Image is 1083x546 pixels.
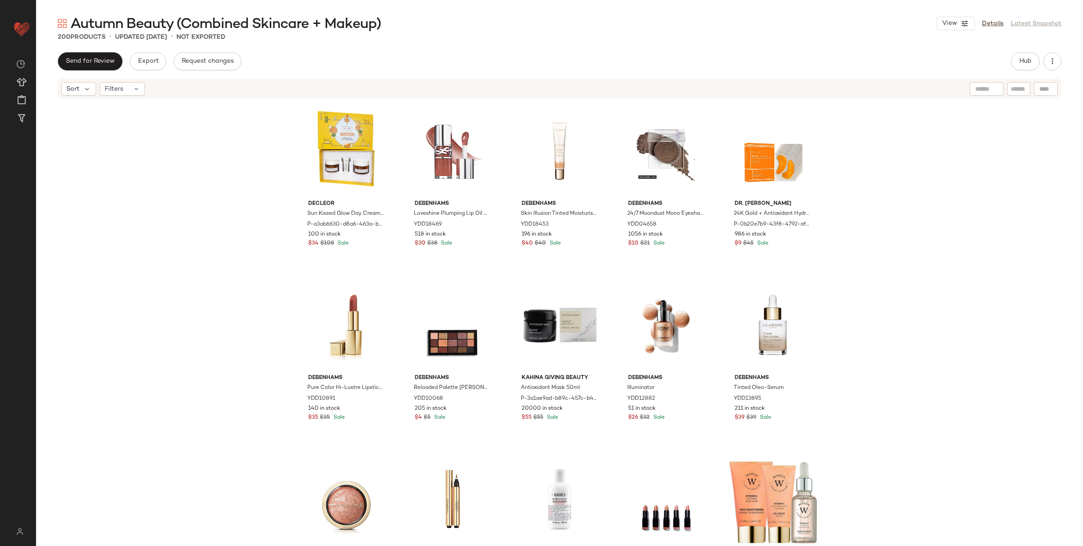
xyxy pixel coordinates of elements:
[735,414,745,422] span: $39
[66,84,79,94] span: Sort
[734,395,761,403] span: YDD13895
[514,105,605,196] img: ydd18453_3_xl
[181,58,234,65] span: Request changes
[548,241,561,246] span: Sale
[521,210,597,218] span: Skin Illusion Tinted Moisturiser SPF25
[522,231,552,239] span: 196 in stock
[942,20,957,27] span: View
[307,395,335,403] span: YDD10891
[414,221,442,229] span: YDD18469
[414,210,490,218] span: Loveshine Plumping Lip Oil Gloss
[415,405,447,413] span: 205 in stock
[628,200,704,208] span: Debenhams
[320,414,330,422] span: $35
[415,414,422,422] span: $4
[628,240,639,248] span: $10
[937,17,975,30] button: View
[414,395,443,403] span: YDD10068
[301,453,392,545] img: ydd10269_alluring%20rose_xl
[308,240,319,248] span: $34
[336,241,349,246] span: Sale
[137,58,158,65] span: Export
[628,405,656,413] span: 51 in stock
[640,414,650,422] span: $32
[735,200,811,208] span: dr. [PERSON_NAME]
[627,221,657,229] span: YDD04658
[652,241,665,246] span: Sale
[735,405,765,413] span: 211 in stock
[320,240,334,248] span: $108
[308,231,341,239] span: 100 in stock
[628,231,663,239] span: 1056 in stock
[439,241,452,246] span: Sale
[427,240,437,248] span: $38
[109,32,111,42] span: •
[628,374,704,382] span: Debenhams
[301,279,392,370] img: ydd10891_tiger%20eye_xl
[628,414,638,422] span: $26
[407,279,498,370] img: ydd10068_multi_xl
[407,453,498,545] img: ydd06387_moka%20lumiere_xl
[308,405,340,413] span: 140 in stock
[735,240,741,248] span: $9
[332,415,345,421] span: Sale
[734,210,810,218] span: 24K Gold + Antioxidant Hydrating Eye Treatments Pads
[1019,58,1032,65] span: Hub
[755,241,768,246] span: Sale
[545,415,558,421] span: Sale
[735,231,766,239] span: 986 in stock
[415,374,491,382] span: Debenhams
[414,384,490,392] span: Reloaded Palette [PERSON_NAME]
[70,15,381,33] span: Autumn Beauty (Combined Skincare + Makeup)
[522,414,532,422] span: $55
[13,20,31,38] img: heart_red.DM2ytmEG.svg
[1011,52,1040,70] button: Hub
[174,52,241,70] button: Request changes
[308,200,384,208] span: Decleor
[16,60,25,69] img: svg%3e
[627,210,703,218] span: 24/7 Moondust Mono Eyeshadow 1.8g
[65,58,115,65] span: Send for Review
[627,384,654,392] span: Illuminator
[58,34,70,41] span: 200
[640,240,650,248] span: $21
[982,19,1004,28] a: Details
[727,279,818,370] img: ydd13895_2_xl
[307,384,384,392] span: Pure Color Hi-Lustre Lipstick 3.5g
[727,453,818,545] img: m0719284890435_white_xl
[621,279,712,370] img: ydd12882_original_xl
[743,240,754,248] span: $45
[58,32,106,42] div: Products
[734,384,784,392] span: Tinted Oleo-Serum
[521,395,597,403] span: P-3a1ae9ad-b89c-457c-b423-fe831f6f5944
[432,415,445,421] span: Sale
[522,374,598,382] span: Kahina Giving Beauty
[535,240,546,248] span: $40
[424,414,430,422] span: $5
[522,405,563,413] span: 20000 in stock
[105,84,123,94] span: Filters
[727,105,818,196] img: m637665740417_no%20colour_xl
[415,200,491,208] span: Debenhams
[307,210,384,218] span: Sun Kissed Glow Day Cream 50ml Antidote Concentrate 10ml,ScrubMask 50ml
[58,52,122,70] button: Send for Review
[521,221,549,229] span: YDD18453
[301,105,392,196] img: m5051858773870_white_xl
[621,453,712,545] img: ydd07495_multi_xl
[176,32,225,42] p: Not Exported
[514,453,605,545] img: ydd16355_multi_xl
[522,200,598,208] span: Debenhams
[11,528,28,535] img: svg%3e
[734,221,810,229] span: P-0b20e7b9-43f8-4792-af10-daf63660997b
[308,414,318,422] span: $35
[308,374,384,382] span: Debenhams
[746,414,756,422] span: $39
[522,240,533,248] span: $40
[521,384,580,392] span: Antioxidant Mask 50ml
[758,415,771,421] span: Sale
[171,32,173,42] span: •
[415,231,446,239] span: 518 in stock
[514,279,605,370] img: m857484002071_beige_xl
[735,374,811,382] span: Debenhams
[307,221,384,229] span: P-a3ab6630-d8a6-463a-bcad-a20fdb9ae8d2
